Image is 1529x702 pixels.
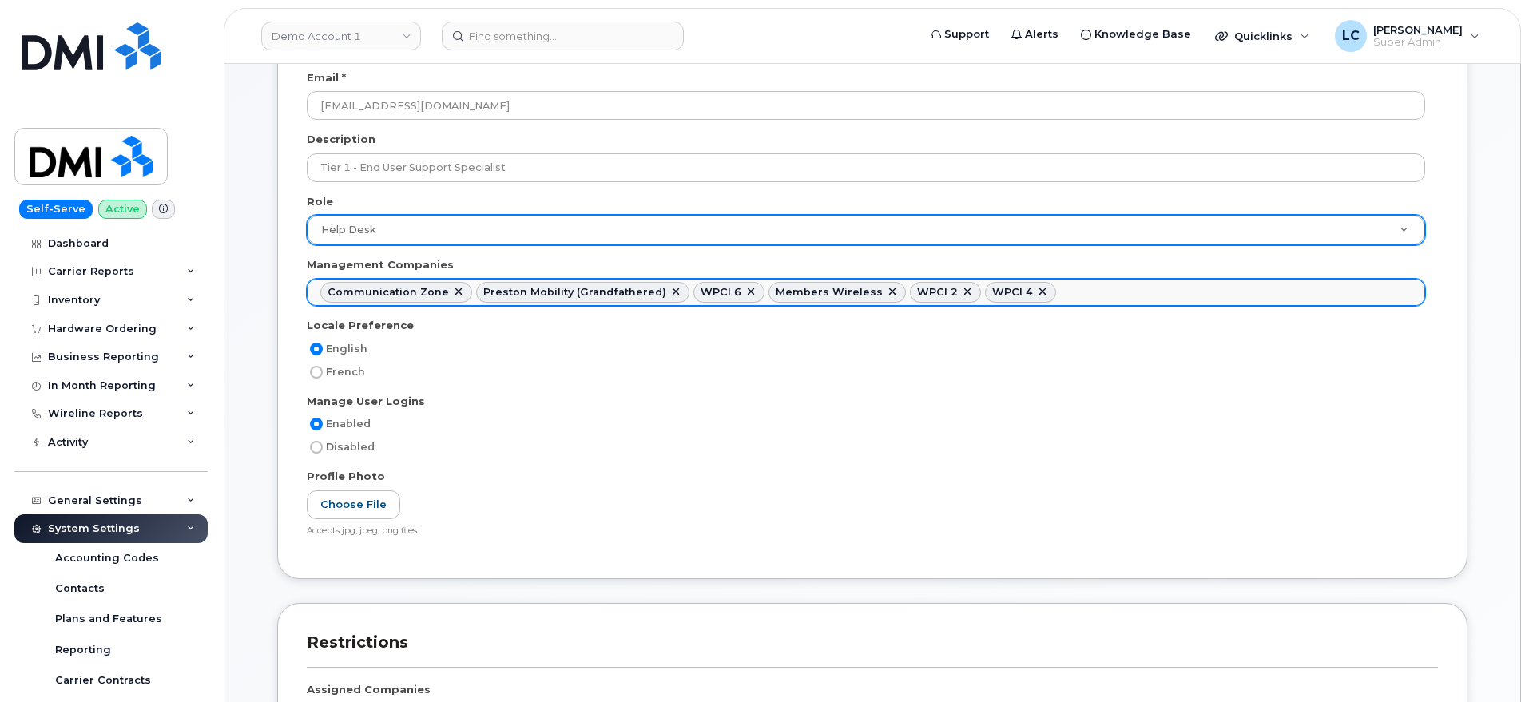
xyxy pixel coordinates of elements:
a: Help Desk [308,216,1424,244]
span: [PERSON_NAME] [1373,23,1463,36]
div: WPCI 6 [701,286,741,299]
input: Disabled [310,441,323,454]
span: Help Desk [312,223,376,237]
label: Locale Preference [307,318,414,333]
input: French [310,366,323,379]
label: Role [307,194,333,209]
label: Profile Photo [307,469,385,484]
label: Email * [307,70,346,85]
div: Quicklinks [1204,20,1320,52]
a: Alerts [1000,18,1070,50]
label: Description [307,132,375,147]
a: Demo Account 1 [261,22,421,50]
div: Logan Cole [1324,20,1491,52]
label: Assigned Companies [307,682,431,697]
span: Quicklinks [1234,30,1293,42]
span: LC [1342,26,1360,46]
span: Super Admin [1373,36,1463,49]
a: Knowledge Base [1070,18,1202,50]
label: Choose File [307,490,400,520]
label: Manage User Logins [307,394,425,409]
h3: Restrictions [307,633,1438,667]
div: Accepts jpg, jpeg, png files [307,526,1425,537]
span: Support [944,26,989,42]
span: Knowledge Base [1094,26,1191,42]
label: Enabled [307,414,371,434]
span: French [326,366,365,378]
a: Support [919,18,1000,50]
div: Communication Zone [328,286,449,299]
input: English [310,343,323,355]
div: Preston Mobility (Grandfathered) [483,286,666,299]
div: WPCI 2 [917,286,958,299]
input: Enabled [310,418,323,430]
div: WPCI 4 [992,286,1033,299]
input: Find something... [442,22,684,50]
span: English [326,343,367,355]
label: Disabled [307,438,375,457]
span: Alerts [1025,26,1058,42]
label: Management Companies [307,257,454,272]
div: Members Wireless [776,286,883,299]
